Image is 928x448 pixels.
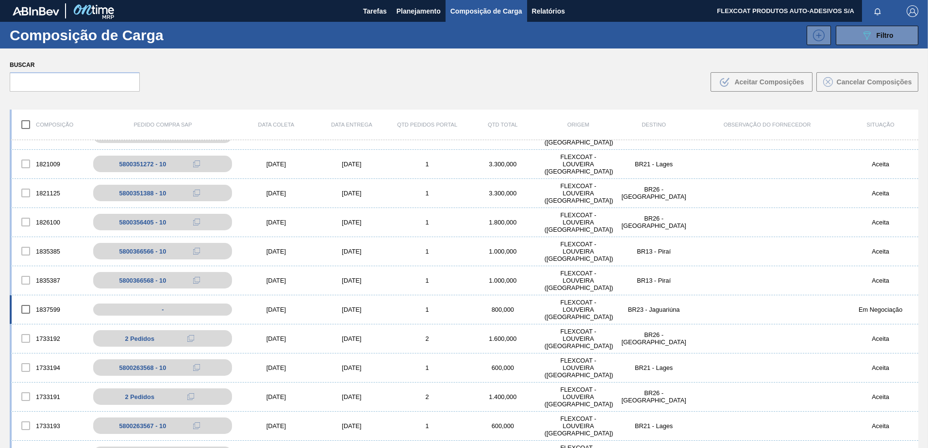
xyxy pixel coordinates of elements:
div: Aceita [843,248,918,255]
div: Copiar [187,245,206,257]
div: BR26 - Uberlândia [616,215,692,229]
div: 1 [389,364,465,371]
span: Aceitar Composições [734,78,804,86]
div: Observação do Fornecedor [692,122,843,128]
div: [DATE] [238,393,314,400]
div: Aceita [843,422,918,430]
div: BR23 - Jaguariúna [616,306,692,313]
div: [DATE] [314,306,390,313]
div: 5800356405 - 10 [119,219,166,226]
span: Planejamento [397,5,441,17]
img: Logout [907,5,918,17]
div: 1.000,000 [465,248,541,255]
div: [DATE] [238,277,314,284]
div: Copiar [181,391,200,402]
div: 5800351388 - 10 [119,190,166,197]
div: [DATE] [238,422,314,430]
div: 1 [389,219,465,226]
font: 1821009 [36,160,60,168]
div: [DATE] [314,393,390,400]
div: 1.600,000 [465,335,541,342]
div: Copiar [187,274,206,286]
span: Tarefas [363,5,387,17]
div: 5800366566 - 10 [119,248,166,255]
div: Origem [541,122,616,128]
h1: Composição de Carga [10,30,170,41]
font: 1733194 [36,364,60,371]
div: Copiar [187,216,206,228]
div: 600,000 [465,422,541,430]
div: BR21 - Lages [616,422,692,430]
div: Aceita [843,364,918,371]
div: [DATE] [314,219,390,226]
div: Situação [843,122,918,128]
button: Cancelar Composições [816,72,918,92]
div: BR21 - Lages [616,364,692,371]
font: Composição [36,122,73,128]
div: [DATE] [238,248,314,255]
div: Qtd Total [465,122,541,128]
div: Aceita [843,190,918,197]
font: 1826100 [36,219,60,226]
font: 1835387 [36,277,60,284]
div: [DATE] [314,160,390,168]
div: - [93,304,232,316]
div: Data entrega [314,122,390,128]
div: Aceita [843,335,918,342]
span: Filtro [877,32,894,39]
div: Copiar [187,420,206,432]
div: [DATE] [238,160,314,168]
div: 1 [389,160,465,168]
div: FLEXCOAT - LOUVEIRA (SP) [541,328,616,350]
div: Copiar [187,158,206,170]
div: 1 [389,190,465,197]
div: BR13 - Piraí [616,248,692,255]
img: TNhmsLtSVTkK8tSr43FrP2fwEKptu5GPRR3wAAAABJRU5ErkJggg== [13,7,59,16]
div: [DATE] [314,248,390,255]
div: BR26 - Uberlândia [616,186,692,200]
div: [DATE] [314,422,390,430]
font: 1835385 [36,248,60,255]
div: Copiar [181,333,200,344]
div: Destino [616,122,692,128]
font: 1733192 [36,335,60,342]
div: 600,000 [465,364,541,371]
div: 1.000,000 [465,277,541,284]
font: 1733191 [36,393,60,400]
font: 1821125 [36,190,60,197]
div: BR21 - Lages [616,160,692,168]
div: [DATE] [238,335,314,342]
span: Cancelar Composições [837,78,912,86]
button: Filtro [836,26,918,45]
label: Buscar [10,58,140,72]
div: Em Negociação [843,306,918,313]
div: FLEXCOAT - LOUVEIRA (SP) [541,182,616,204]
div: 1 [389,277,465,284]
div: BR26 - Uberlândia [616,331,692,346]
span: Composição de Carga [450,5,522,17]
button: Notificações [862,4,893,18]
div: 800,000 [465,306,541,313]
span: 2 Pedidos [125,335,154,342]
div: 3.300,000 [465,160,541,168]
div: FLEXCOAT - LOUVEIRA (SP) [541,211,616,233]
div: [DATE] [238,219,314,226]
div: FLEXCOAT - LOUVEIRA (SP) [541,415,616,437]
div: [DATE] [314,335,390,342]
div: 5800263568 - 10 [119,364,166,371]
div: 3.300,000 [465,190,541,197]
div: [DATE] [238,190,314,197]
div: BR26 - Uberlândia [616,389,692,404]
div: Nova Composição [802,26,831,45]
div: Aceita [843,393,918,400]
div: 1 [389,306,465,313]
div: Aceita [843,219,918,226]
div: FLEXCOAT - LOUVEIRA (SP) [541,270,616,291]
span: Relatórios [532,5,565,17]
div: FLEXCOAT - LOUVEIRA (SP) [541,357,616,379]
div: 1.800,000 [465,219,541,226]
font: 1837599 [36,306,60,313]
div: FLEXCOAT - LOUVEIRA (SP) [541,153,616,175]
div: Qtd Pedidos Portal [389,122,465,128]
div: FLEXCOAT - LOUVEIRA (SP) [541,299,616,320]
